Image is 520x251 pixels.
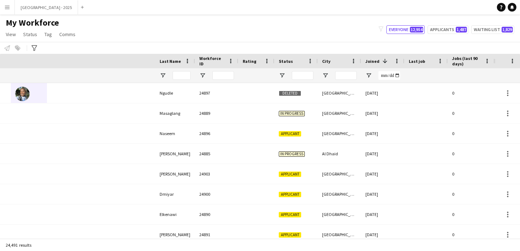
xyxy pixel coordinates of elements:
[155,144,195,164] div: [PERSON_NAME]
[502,27,513,33] span: 1,829
[279,111,305,116] span: In progress
[195,144,238,164] div: 24885
[279,72,285,79] button: Open Filter Menu
[448,164,495,184] div: 0
[448,144,495,164] div: 0
[335,71,357,80] input: City Filter Input
[160,59,181,64] span: Last Name
[195,83,238,103] div: 24897
[361,83,404,103] div: [DATE]
[318,144,361,164] div: Al Dhaid
[318,164,361,184] div: [GEOGRAPHIC_DATA]
[448,204,495,224] div: 0
[292,71,313,80] input: Status Filter Input
[42,30,55,39] a: Tag
[279,212,301,217] span: Applicant
[6,17,59,28] span: My Workforce
[322,59,330,64] span: City
[212,71,234,80] input: Workforce ID Filter Input
[448,83,495,103] div: 0
[361,225,404,244] div: [DATE]
[279,232,301,238] span: Applicant
[456,27,467,33] span: 1,487
[361,184,404,204] div: [DATE]
[3,30,19,39] a: View
[173,71,191,80] input: Last Name Filter Input
[279,192,301,197] span: Applicant
[199,56,225,66] span: Workforce ID
[448,124,495,143] div: 0
[195,204,238,224] div: 24890
[386,25,425,34] button: Everyone12,954
[279,91,301,96] span: Deleted
[23,31,37,38] span: Status
[279,151,305,157] span: In progress
[318,184,361,204] div: [GEOGRAPHIC_DATA]
[195,184,238,204] div: 24900
[410,27,423,33] span: 12,954
[318,124,361,143] div: [GEOGRAPHIC_DATA], alain
[243,59,256,64] span: Rating
[195,225,238,244] div: 24891
[361,164,404,184] div: [DATE]
[155,164,195,184] div: [PERSON_NAME]
[15,0,78,14] button: [GEOGRAPHIC_DATA] - 2025
[361,124,404,143] div: [DATE]
[155,124,195,143] div: Naseem
[318,204,361,224] div: [GEOGRAPHIC_DATA]
[448,225,495,244] div: 0
[155,225,195,244] div: [PERSON_NAME]
[365,59,380,64] span: Joined
[365,72,372,79] button: Open Filter Menu
[322,72,329,79] button: Open Filter Menu
[279,172,301,177] span: Applicant
[318,103,361,123] div: [GEOGRAPHIC_DATA]
[279,131,301,137] span: Applicant
[452,56,482,66] span: Jobs (last 90 days)
[471,25,514,34] button: Waiting list1,829
[155,184,195,204] div: Dmiyar
[195,164,238,184] div: 24903
[44,31,52,38] span: Tag
[428,25,468,34] button: Applicants1,487
[155,83,195,103] div: Ngudle
[6,31,16,38] span: View
[160,72,166,79] button: Open Filter Menu
[409,59,425,64] span: Last job
[155,204,195,224] div: Elkenawi
[361,204,404,224] div: [DATE]
[30,44,39,52] app-action-btn: Advanced filters
[59,31,75,38] span: Comms
[56,30,78,39] a: Comms
[195,103,238,123] div: 24889
[361,144,404,164] div: [DATE]
[361,103,404,123] div: [DATE]
[279,59,293,64] span: Status
[199,72,206,79] button: Open Filter Menu
[195,124,238,143] div: 24896
[448,184,495,204] div: 0
[378,71,400,80] input: Joined Filter Input
[15,87,30,101] img: Anelisa Ngudle
[20,30,40,39] a: Status
[318,83,361,103] div: [GEOGRAPHIC_DATA]
[318,225,361,244] div: [GEOGRAPHIC_DATA]
[448,103,495,123] div: 0
[155,103,195,123] div: Masaglang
